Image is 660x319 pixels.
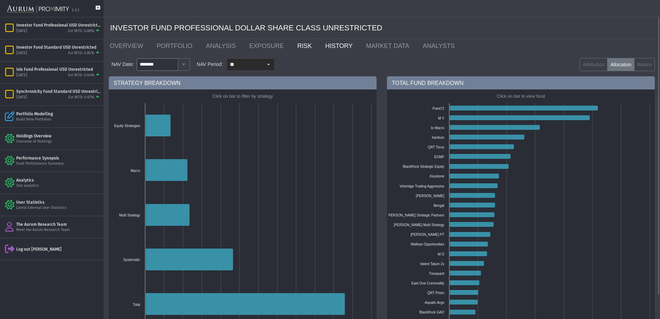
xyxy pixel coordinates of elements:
label: Return [634,58,655,71]
div: Performance Synopsis [16,155,101,161]
text: [PERSON_NAME] Multi Strategy [394,223,444,227]
div: [DATE] [16,29,27,34]
text: Multi Strategy [119,213,140,217]
text: Aquatic Argo [425,301,444,304]
text: Macro [130,169,140,173]
a: EXPOSURE [244,39,292,53]
div: Isis Fund Professional USD Unrestricted [16,67,101,72]
label: Allocation [607,58,634,71]
text: Equity Strategies [114,124,140,128]
div: Portfolio Modelling [16,111,101,117]
a: ANALYSIS [201,39,244,53]
div: TOTAL FUND BREAKDOWN [387,76,655,89]
div: [DATE] [16,95,27,100]
div: Investor Fund Professional USD Unrestricted [16,22,101,28]
text: Trexquant [429,272,444,275]
img: Aurum-Proximity%20white.svg [7,2,69,17]
text: East One Commodity [411,281,444,285]
div: Select [263,59,274,70]
div: Est MTD: 0.64% [68,73,94,78]
text: [PERSON_NAME] [416,194,444,198]
div: Build New Portfolios [16,117,101,122]
text: [PERSON_NAME] Strategic Partners [387,213,444,217]
div: Analytics [16,177,101,183]
div: The Aurum Research Team [16,222,101,227]
div: Fund Performance Summary [16,161,101,166]
text: Total [133,303,140,307]
text: M O [438,252,444,256]
text: Click on bar to view fund [497,94,545,99]
div: Est MTD: 0.67% [68,95,94,100]
text: [PERSON_NAME] PT [410,233,444,236]
div: NAV Date: [109,58,137,71]
div: Meet the Aurum Research Team [16,228,101,233]
div: Investor Fund Standard USD Unrestricted [16,45,101,50]
text: QRT Torus [428,145,444,149]
text: Io Macro [431,126,444,130]
text: Xantium [431,136,444,139]
div: Est MTD: 0.88% [68,29,94,34]
a: OVERVIEW [105,39,152,53]
div: Log out [PERSON_NAME] [16,246,101,252]
text: Systematic [123,258,140,262]
text: Bengal [434,204,444,207]
a: HISTORY [320,39,361,53]
div: 5.0.1 [72,8,79,13]
div: Latest External User Statistics [16,205,101,211]
div: Site analytics [16,183,101,188]
text: Keystone [430,174,444,178]
a: PORTFOLIO [152,39,201,53]
label: Attribution [580,58,608,71]
div: Synchronicity Fund Standard USD Unrestricted [16,89,101,94]
div: [DATE] [16,51,27,56]
text: M V [438,116,444,120]
div: NAV Period: [197,58,223,71]
a: ANALYSTS [418,39,463,53]
text: Voloridge Trading Aggressive [400,184,445,188]
text: BlackRock GAO [419,310,444,314]
text: BlackRock Strategic Equity [403,165,444,168]
text: EGMF [434,155,444,159]
text: Valent Tatum 2x [420,262,444,266]
a: RISK [292,39,320,53]
a: MARKET DATA [361,39,418,53]
text: QRT Prism [427,291,444,295]
text: Point72 [433,107,444,110]
text: Click on bar to filter by strategy [212,94,273,99]
text: Walleye Opportunities [411,242,444,246]
div: Holdings Overview [16,133,101,139]
div: User Statistics [16,200,101,205]
div: [DATE] [16,73,27,78]
div: Est MTD: 0.85% [68,51,94,56]
div: Overview of Holdings [16,139,101,144]
div: INVESTOR FUND PROFESSIONAL DOLLAR SHARE CLASS UNRESTRICTED [110,17,655,39]
div: STRATEGY BREAKDOWN [109,76,377,89]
